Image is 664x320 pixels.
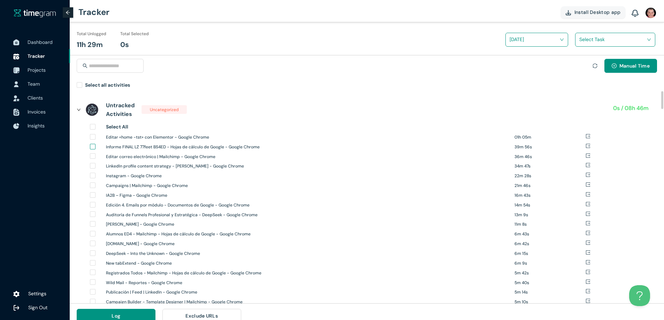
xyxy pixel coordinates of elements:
span: sync [593,63,597,68]
h1: 21m 46s [514,182,586,189]
h1: 34m 47s [514,163,586,170]
span: export [586,143,590,148]
span: export [586,182,590,187]
span: arrow-left [66,10,70,15]
span: Invoices [28,109,46,115]
h1: 0s / 08h 46m [613,104,649,112]
img: InvoiceIcon [13,109,20,116]
h1: DeepSeek - Into the Unknown - Google Chrome [106,250,509,257]
h1: Select All [106,123,128,131]
h1: Wild Mail - Reportes - Google Chrome [106,280,509,286]
h1: Total Unlogged [77,31,106,37]
img: TimeTrackerIcon [13,53,20,60]
h1: 16m 43s [514,192,586,199]
span: export [586,289,590,294]
h1: Publicación | Feed | LinkedIn - Google Chrome [106,289,509,296]
span: Manual Time [619,62,650,70]
span: export [586,134,590,139]
h1: 5m 40s [514,280,586,286]
h1: Editar correo electrónico | Mailchimp - Google Chrome [106,154,509,160]
h1: 36m 46s [514,154,586,160]
iframe: Help Scout Beacon - Open [629,285,650,306]
h1: [DOMAIN_NAME] - Google Chrome [106,241,509,247]
h1: Edición 4. Emails por módulo - Documentos de Google - Google Chrome [106,202,509,209]
span: Uncategorized [142,105,187,114]
img: timegram [14,9,56,17]
img: ProjectIcon [13,67,20,73]
h1: 5m 14s [514,289,586,296]
span: export [586,202,590,206]
h1: 13m 9s [514,212,586,218]
span: Settings [28,290,46,297]
span: Install Desktop app [574,8,621,16]
img: InvoiceIcon [13,95,20,101]
h1: Instagram - Google Chrome [106,173,509,179]
span: export [586,192,590,197]
h1: Select all activities [85,81,130,89]
img: logOut.ca60ddd252d7bab9102ea2608abe0238.svg [13,305,20,311]
h1: Campaigns | Mailchimp - Google Chrome [106,182,509,189]
img: BellIcon [632,10,639,17]
h1: 6m 42s [514,241,586,247]
h1: Auditoría de Funnels Profesional y Estratégica - DeepSeek - Google Chrome [106,212,509,218]
span: Sign Out [28,304,47,311]
img: settings.78e04af822cf15d41b38c81147b09f22.svg [13,291,20,298]
h1: Total Selected [120,31,149,37]
h1: 11m 8s [514,221,586,228]
span: export [586,279,590,284]
h1: 01h 05m [514,134,586,141]
h1: 22m 28s [514,173,586,179]
h1: 11h 29m [77,39,103,50]
span: plus-circle [612,63,617,69]
img: UserIcon [646,8,656,18]
h1: Editar «home -tst» con Elementor - Google Chrome [106,134,509,141]
h1: New tabExtend - Google Chrome [106,260,509,267]
span: right [77,108,81,112]
h1: Informe FINAL LZ 77feet BS4ED - Hojas de cálculo de Google - Google Chrome [106,144,509,150]
span: Team [28,81,40,87]
h1: Untracked Activities [106,101,135,118]
img: InsightsIcon [13,123,20,129]
span: export [586,298,590,303]
span: export [586,260,590,265]
span: Dashboard [28,39,53,45]
img: assets%2Ficons%2Felectron-logo.png [85,103,99,117]
span: export [586,153,590,158]
span: export [586,250,590,255]
span: Tracker [28,53,45,59]
h1: LinkedIn profile content strategy - [PERSON_NAME] - Google Chrome [106,163,509,170]
span: export [586,211,590,216]
h1: 6m 15s [514,250,586,257]
span: Insights [28,123,45,129]
span: export [586,163,590,167]
a: timegram [14,9,56,18]
h1: 39m 56s [514,144,586,150]
img: DownloadApp [566,10,571,15]
h1: IA2B – Figma - Google Chrome [106,192,509,199]
span: export [586,172,590,177]
h1: 0s [120,39,129,50]
span: export [586,270,590,274]
span: Exclude URLs [185,312,218,320]
span: search [83,63,87,68]
span: Projects [28,67,46,73]
span: export [586,221,590,226]
img: DashboardIcon [13,39,20,46]
span: export [586,231,590,235]
button: plus-circleManual Time [604,59,657,73]
h1: [PERSON_NAME] - Google Chrome [106,221,509,228]
img: UserIcon [13,81,20,87]
h1: Campaign Builder - Template Designer | Mailchimp - Google Chrome [106,299,509,305]
span: Log [112,312,120,320]
button: Install Desktop app [560,6,626,18]
span: Clients [28,95,43,101]
h1: 14m 54s [514,202,586,209]
h1: 5m 42s [514,270,586,276]
h1: Tracker [78,2,109,23]
h1: 6m 9s [514,260,586,267]
h1: 5m 10s [514,299,586,305]
h1: 6m 43s [514,231,586,237]
h1: Registrados Todos - Mailchimp - Hojas de cálculo de Google - Google Chrome [106,270,509,276]
h1: Alumnos ED4 - Mailchimp - Hojas de cálculo de Google - Google Chrome [106,231,509,237]
span: export [586,240,590,245]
